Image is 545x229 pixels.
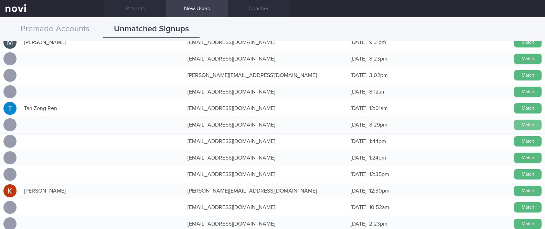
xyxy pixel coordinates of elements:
[351,172,366,177] span: [DATE]
[184,200,348,214] div: [EMAIL_ADDRESS][DOMAIN_NAME]
[369,56,387,62] span: 8:23pm
[514,54,542,64] button: Match
[184,52,348,66] div: [EMAIL_ADDRESS][DOMAIN_NAME]
[369,40,386,45] span: 9:31pm
[184,134,348,148] div: [EMAIL_ADDRESS][DOMAIN_NAME]
[351,122,366,128] span: [DATE]
[514,120,542,130] button: Match
[21,184,184,198] div: [PERSON_NAME]
[184,167,348,181] div: [EMAIL_ADDRESS][DOMAIN_NAME]
[351,40,366,45] span: [DATE]
[514,219,542,229] button: Match
[369,89,386,95] span: 8:12am
[514,202,542,212] button: Match
[351,73,366,78] span: [DATE]
[21,35,184,49] div: [PERSON_NAME]
[351,106,366,111] span: [DATE]
[514,186,542,196] button: Match
[369,172,389,177] span: 12:35pm
[514,37,542,47] button: Match
[514,70,542,80] button: Match
[351,56,366,62] span: [DATE]
[369,221,387,227] span: 2:23pm
[351,221,366,227] span: [DATE]
[514,87,542,97] button: Match
[514,169,542,179] button: Match
[369,122,387,128] span: 8:29pm
[514,136,542,146] button: Match
[351,155,366,161] span: [DATE]
[351,89,366,95] span: [DATE]
[184,101,348,115] div: [EMAIL_ADDRESS][DOMAIN_NAME]
[369,205,389,210] span: 10:52am
[514,153,542,163] button: Match
[369,188,389,194] span: 12:30pm
[369,73,388,78] span: 3:02pm
[184,151,348,165] div: [EMAIL_ADDRESS][DOMAIN_NAME]
[369,139,386,144] span: 1:44pm
[21,101,184,115] div: Tan Zong Ren
[184,118,348,132] div: [EMAIL_ADDRESS][DOMAIN_NAME]
[103,21,200,38] button: Unmatched Signups
[184,85,348,99] div: [EMAIL_ADDRESS][DOMAIN_NAME]
[514,103,542,113] button: Match
[184,35,348,49] div: [EMAIL_ADDRESS][DOMAIN_NAME]
[184,184,348,198] div: [PERSON_NAME][EMAIL_ADDRESS][DOMAIN_NAME]
[184,68,348,82] div: [PERSON_NAME][EMAIL_ADDRESS][DOMAIN_NAME]
[351,139,366,144] span: [DATE]
[351,205,366,210] span: [DATE]
[369,106,388,111] span: 12:01am
[7,21,103,38] button: Premade Accounts
[369,155,386,161] span: 1:24pm
[351,188,366,194] span: [DATE]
